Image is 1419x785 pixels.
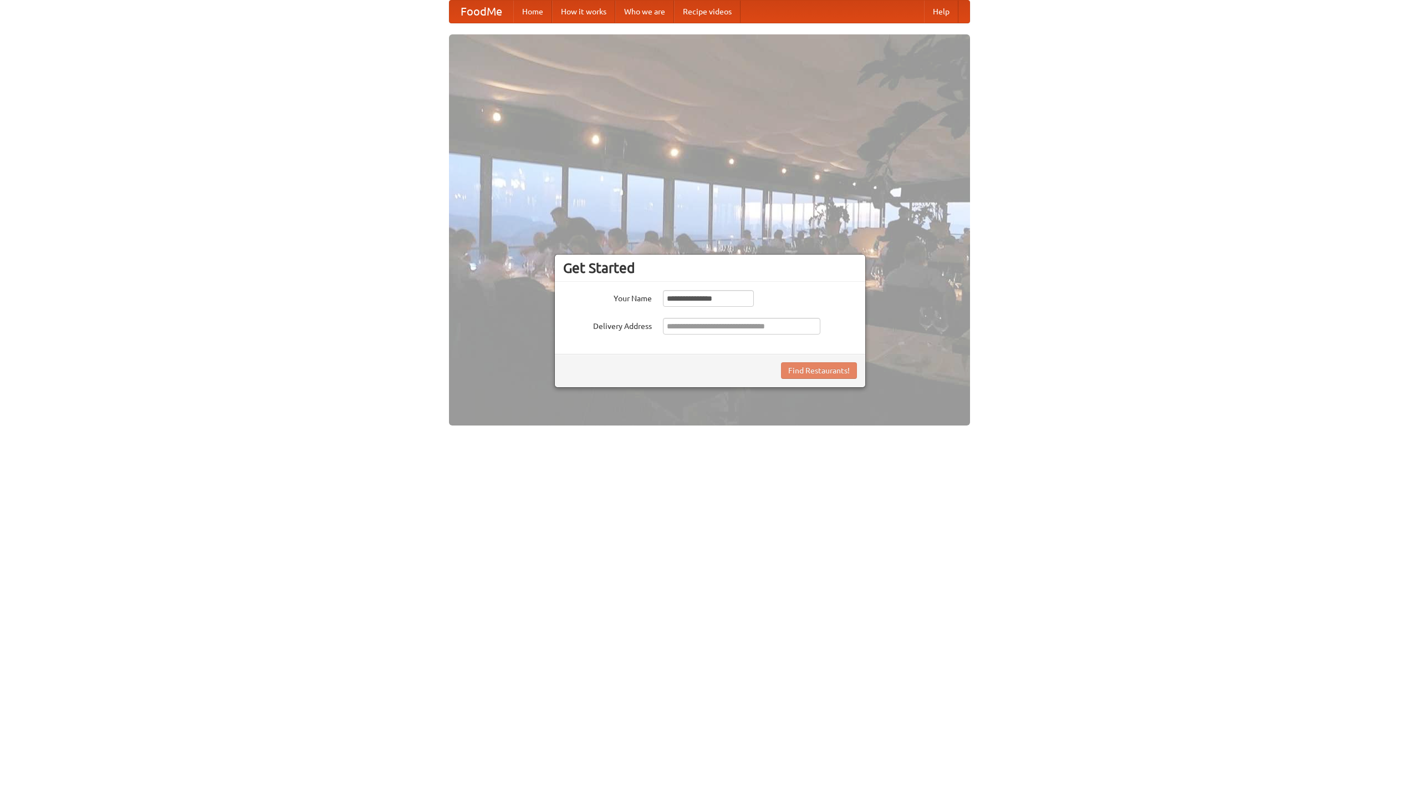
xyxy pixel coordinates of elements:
a: FoodMe [450,1,513,23]
a: How it works [552,1,615,23]
h3: Get Started [563,260,857,276]
label: Your Name [563,290,652,304]
a: Who we are [615,1,674,23]
label: Delivery Address [563,318,652,332]
a: Recipe videos [674,1,741,23]
button: Find Restaurants! [781,362,857,379]
a: Help [924,1,958,23]
a: Home [513,1,552,23]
